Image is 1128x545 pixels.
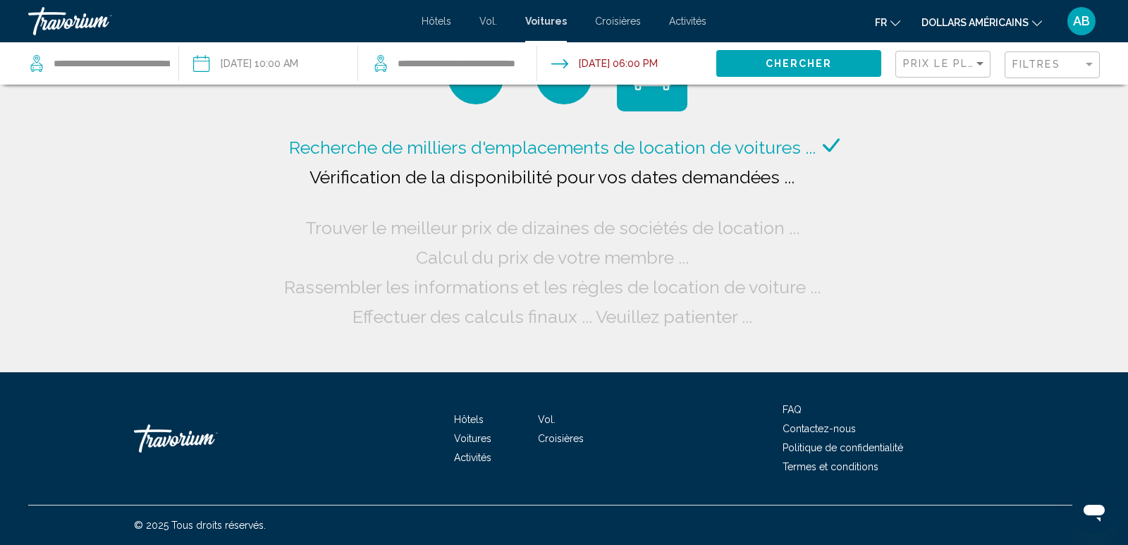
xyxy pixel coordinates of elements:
mat-select: Sort by [903,59,986,71]
a: Croisières [595,16,641,27]
iframe: Bouton de lancement de la fenêtre de messagerie [1072,489,1117,534]
a: Vol. [538,414,556,425]
button: Changer de langue [875,12,900,32]
span: Vérification de la disponibilité pour vos dates demandées ... [309,166,795,188]
span: Calcul du prix de votre membre ... [416,247,689,268]
a: Voitures [454,433,491,444]
span: Filtres [1012,59,1060,70]
a: FAQ [783,404,802,415]
a: Contactez-nous [783,423,856,434]
a: Activités [669,16,706,27]
span: Trouver le meilleur prix de dizaines de sociétés de location ... [305,217,799,238]
button: Menu utilisateur [1063,6,1100,36]
span: Rassembler les informations et les règles de location de voiture ... [284,276,821,298]
a: Termes et conditions [783,461,878,472]
button: Drop-off date: Sep 14, 2025 06:00 PM [551,42,658,85]
a: Vol. [479,16,497,27]
span: Prix ​​le plus bas [903,58,1012,69]
font: © 2025 Tous droits réservés. [134,520,266,531]
font: fr [875,17,887,28]
span: Chercher [766,59,833,70]
a: Hôtels [422,16,451,27]
button: Filter [1005,51,1100,80]
span: Recherche de milliers d'emplacements de location de voitures ... [289,137,816,158]
button: Chercher [716,50,881,76]
button: Pickup date: Sep 12, 2025 10:00 AM [193,42,298,85]
a: Travorium [134,417,275,460]
span: Effectuer des calculs finaux ... Veuillez patienter ... [352,306,752,327]
font: dollars américains [921,17,1029,28]
button: Changer de devise [921,12,1042,32]
a: Travorium [28,7,407,35]
a: Politique de confidentialité [783,442,903,453]
a: Croisières [538,433,584,444]
font: AB [1073,13,1090,28]
a: Hôtels [454,414,484,425]
a: Activités [454,452,491,463]
a: Voitures [525,16,567,27]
